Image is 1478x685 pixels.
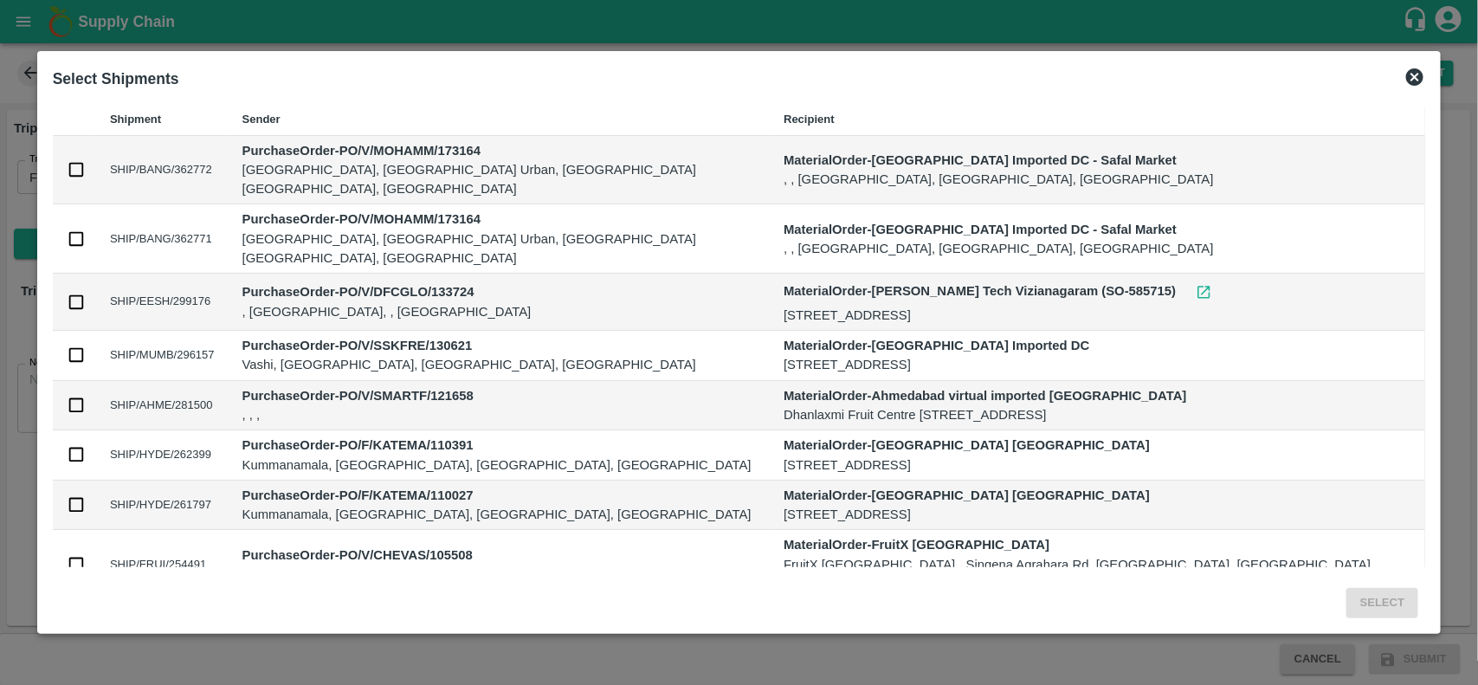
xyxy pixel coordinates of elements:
[96,430,229,481] td: SHIP/HYDE/262399
[784,306,1411,325] p: [STREET_ADDRESS]
[784,438,1150,452] strong: MaterialOrder - [GEOGRAPHIC_DATA] [GEOGRAPHIC_DATA]
[242,160,757,199] p: [GEOGRAPHIC_DATA], [GEOGRAPHIC_DATA] Urban, [GEOGRAPHIC_DATA] [GEOGRAPHIC_DATA], [GEOGRAPHIC_DATA]
[784,239,1411,258] p: , , [GEOGRAPHIC_DATA], [GEOGRAPHIC_DATA], [GEOGRAPHIC_DATA]
[784,170,1411,189] p: , , [GEOGRAPHIC_DATA], [GEOGRAPHIC_DATA], [GEOGRAPHIC_DATA]
[784,285,1176,299] strong: MaterialOrder - [PERSON_NAME] Tech Vizianagaram (SO-585715)
[96,274,229,331] td: SHIP/EESH/299176
[242,212,481,226] strong: PurchaseOrder - PO/V/MOHAMM/173164
[242,229,757,268] p: [GEOGRAPHIC_DATA], [GEOGRAPHIC_DATA] Urban, [GEOGRAPHIC_DATA] [GEOGRAPHIC_DATA], [GEOGRAPHIC_DATA]
[242,389,474,403] strong: PurchaseOrder - PO/V/SMARTF/121658
[242,355,757,374] p: Vashi, [GEOGRAPHIC_DATA], [GEOGRAPHIC_DATA], [GEOGRAPHIC_DATA]
[96,136,229,205] td: SHIP/BANG/362772
[784,153,1177,167] strong: MaterialOrder - [GEOGRAPHIC_DATA] Imported DC - Safal Market
[242,438,474,452] strong: PurchaseOrder - PO/F/KATEMA/110391
[96,530,229,599] td: SHIP/FRUI/254491
[242,302,757,321] p: , [GEOGRAPHIC_DATA], , [GEOGRAPHIC_DATA]
[53,70,179,87] b: Select Shipments
[784,389,1186,403] strong: MaterialOrder - Ahmedabad virtual imported [GEOGRAPHIC_DATA]
[784,405,1411,424] p: Dhanlaxmi Fruit Centre [STREET_ADDRESS]
[242,505,757,524] p: Kummanamala, [GEOGRAPHIC_DATA], [GEOGRAPHIC_DATA], [GEOGRAPHIC_DATA]
[784,355,1411,374] p: [STREET_ADDRESS]
[784,505,1411,524] p: [STREET_ADDRESS]
[784,488,1150,502] strong: MaterialOrder - [GEOGRAPHIC_DATA] [GEOGRAPHIC_DATA]
[242,456,757,475] p: Kummanamala, [GEOGRAPHIC_DATA], [GEOGRAPHIC_DATA], [GEOGRAPHIC_DATA]
[242,113,281,126] b: Sender
[784,339,1089,352] strong: MaterialOrder - [GEOGRAPHIC_DATA] Imported DC
[242,548,473,562] strong: PurchaseOrder - PO/V/CHEVAS/105508
[784,555,1411,594] p: FruitX [GEOGRAPHIC_DATA] , Singena Agrahara Rd, [GEOGRAPHIC_DATA], [GEOGRAPHIC_DATA], [GEOGRAPHIC...
[242,405,757,424] p: , , ,
[242,488,474,502] strong: PurchaseOrder - PO/F/KATEMA/110027
[242,339,473,352] strong: PurchaseOrder - PO/V/SSKFRE/130621
[784,538,1049,552] strong: MaterialOrder - FruitX [GEOGRAPHIC_DATA]
[242,565,757,584] p: APMC vashi navi mumbai
[96,204,229,274] td: SHIP/BANG/362771
[110,113,161,126] b: Shipment
[784,223,1177,236] strong: MaterialOrder - [GEOGRAPHIC_DATA] Imported DC - Safal Market
[96,481,229,531] td: SHIP/HYDE/261797
[242,144,481,158] strong: PurchaseOrder - PO/V/MOHAMM/173164
[96,381,229,431] td: SHIP/AHME/281500
[242,285,474,299] strong: PurchaseOrder - PO/V/DFCGLO/133724
[784,456,1411,475] p: [STREET_ADDRESS]
[96,331,229,381] td: SHIP/MUMB/296157
[784,113,835,126] b: Recipient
